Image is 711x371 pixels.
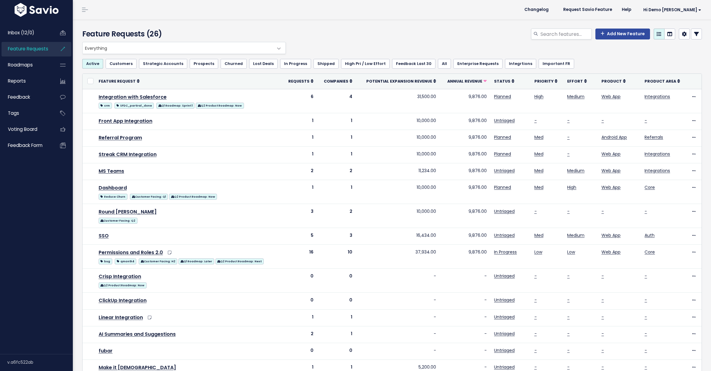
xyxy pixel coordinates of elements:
[178,257,214,265] a: Q1 Roadmap: Later
[440,180,490,204] td: 9,876.00
[215,258,264,264] span: Q2 Product Roadmap: Next
[601,273,604,279] a: -
[494,78,514,84] a: Status
[317,113,356,130] td: 1
[7,354,73,370] div: v.a6fc522ab
[288,79,310,84] span: Requests
[440,228,490,245] td: 9,876.00
[324,78,352,84] a: Companies
[601,297,604,303] a: -
[190,59,218,69] a: Prospects
[534,79,554,84] span: Priority
[313,59,339,69] a: Shipped
[8,126,37,132] span: Voting Board
[601,94,621,100] a: Web App
[282,180,317,204] td: 1
[2,138,50,152] a: Feedback form
[645,297,647,303] a: -
[534,314,537,320] a: -
[115,257,136,265] a: qmonth4
[2,42,50,56] a: Feature Requests
[567,208,570,214] a: -
[282,163,317,180] td: 2
[601,232,621,238] a: Web App
[601,331,604,337] a: -
[494,347,515,353] a: Untriaged
[317,204,356,228] td: 2
[83,42,273,54] span: Everything
[282,130,317,146] td: 1
[282,326,317,343] td: 2
[249,59,278,69] a: Lost Deals
[106,59,137,69] a: Customers
[440,343,490,359] td: -
[567,347,570,353] a: -
[114,101,154,109] a: SFDC_partiral_done
[567,134,570,140] a: -
[643,8,701,12] span: Hi Demo [PERSON_NAME]
[567,273,570,279] a: -
[567,364,570,370] a: -
[392,59,435,69] a: Feedback Last 30
[8,46,48,52] span: Feature Requests
[356,89,440,113] td: 31,500.00
[99,297,147,304] a: ClickUp Integration
[494,297,515,303] a: Untriaged
[317,309,356,326] td: 1
[494,273,515,279] a: Untriaged
[567,184,576,190] a: High
[196,103,244,109] span: Q2 Product Roadmap: Now
[601,134,627,140] a: Android App
[494,94,511,100] a: Planned
[356,343,440,359] td: -
[324,79,348,84] span: Companies
[2,90,50,104] a: Feedback
[139,258,177,264] span: Customer Facing: H2
[645,249,655,255] a: Core
[156,103,195,109] span: Q1 Roadmap: Sprint 1
[282,228,317,245] td: 5
[447,79,482,84] span: Annual Revenue
[317,245,356,269] td: 10
[99,331,176,338] a: AI Summaries and Suggestions
[601,249,621,255] a: Web App
[99,168,124,175] a: MS Teams
[567,297,570,303] a: -
[601,79,622,84] span: Product
[139,59,187,69] a: Strategic Accounts
[567,79,583,84] span: Effort
[645,168,670,174] a: Integrations
[99,208,157,215] a: Round [PERSON_NAME]
[567,168,584,174] a: Medium
[567,232,584,238] a: Medium
[356,146,440,163] td: 10,000.00
[282,293,317,309] td: 0
[82,42,286,54] span: Everything
[356,228,440,245] td: 16,434.00
[534,208,537,214] a: -
[440,269,490,293] td: -
[567,78,587,84] a: Effort
[567,117,570,124] a: -
[494,151,511,157] a: Planned
[99,103,112,109] span: crm
[8,62,33,68] span: Roadmaps
[440,204,490,228] td: 9,876.00
[99,347,113,354] a: fubar
[366,79,432,84] span: Potential Expansion Revenue
[99,216,137,224] a: Customer Facing: Q2
[8,110,19,116] span: Tags
[440,245,490,269] td: 9,876.00
[317,180,356,204] td: 1
[282,269,317,293] td: 0
[317,163,356,180] td: 2
[534,347,537,353] a: -
[567,331,570,337] a: -
[356,309,440,326] td: -
[440,163,490,180] td: 9,876.00
[645,94,670,100] a: Integrations
[282,245,317,269] td: 16
[317,269,356,293] td: 0
[645,117,647,124] a: -
[8,142,42,148] span: Feedback form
